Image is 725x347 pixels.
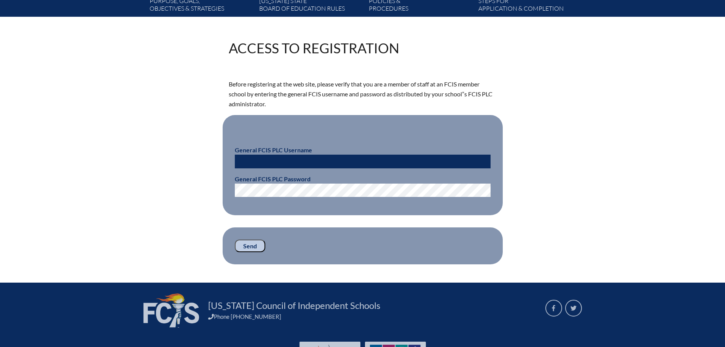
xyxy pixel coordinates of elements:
[235,240,265,253] input: Send
[229,41,399,55] h1: Access to Registration
[235,146,312,154] b: General FCIS PLC Username
[229,79,497,109] p: Before registering at the web site, please verify that you are a member of staff at an FCIS membe...
[143,293,199,328] img: FCIS_logo_white
[235,175,311,182] b: General FCIS PLC Password
[208,313,536,320] div: Phone [PHONE_NUMBER]
[205,299,383,312] a: [US_STATE] Council of Independent Schools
